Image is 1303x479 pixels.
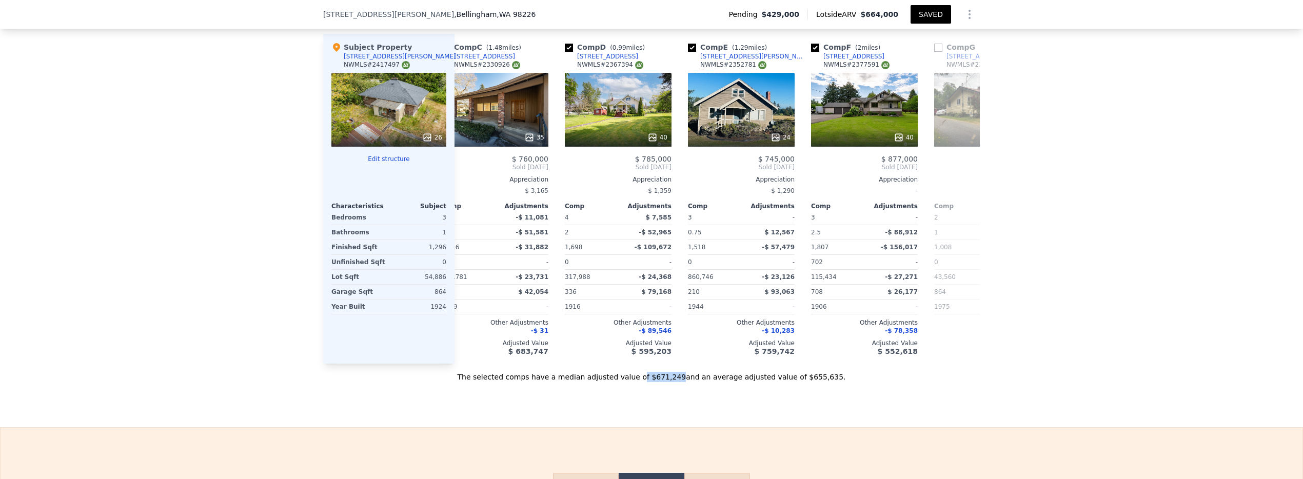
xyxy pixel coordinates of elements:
span: -$ 23,731 [516,273,548,281]
span: $ 552,618 [878,347,918,355]
span: $ 12,567 [764,229,795,236]
div: Unfinished Sqft [331,255,387,269]
div: Adjustments [618,202,672,210]
div: Lot Sqft [331,270,387,284]
div: Other Adjustments [934,318,1041,327]
div: - [620,255,672,269]
span: 336 [565,288,577,295]
div: Appreciation [565,175,672,184]
span: 4 [565,214,569,221]
span: $ 760,000 [512,155,548,163]
span: $ 745,000 [758,155,795,163]
a: [STREET_ADDRESS] [442,52,515,61]
span: -$ 24,368 [639,273,672,281]
span: 0 [688,258,692,266]
span: $ 683,747 [508,347,548,355]
div: Other Adjustments [442,318,548,327]
img: NWMLS Logo [758,61,766,69]
div: Comp [565,202,618,210]
div: Comp D [565,42,649,52]
span: 43,560 [934,273,956,281]
span: $ 759,742 [755,347,795,355]
div: NWMLS # 2417497 [344,61,410,69]
div: 2 [442,225,493,239]
div: - [866,210,918,225]
span: ( miles) [606,44,649,51]
span: Sold [DATE] [565,163,672,171]
div: - [866,255,918,269]
div: [STREET_ADDRESS] [946,52,1008,61]
div: Adjustments [741,202,795,210]
a: [STREET_ADDRESS] [934,52,1008,61]
span: -$ 31,882 [516,244,548,251]
span: 210 [688,288,700,295]
div: NWMLS # 2367394 [577,61,643,69]
span: Sold [DATE] [811,163,918,171]
span: -$ 156,017 [881,244,918,251]
div: Adjustments [495,202,548,210]
div: Comp C [442,42,525,52]
span: 0.99 [613,44,626,51]
span: $ 93,063 [764,288,795,295]
div: - [743,300,795,314]
span: $ 42,054 [518,288,548,295]
div: Other Adjustments [565,318,672,327]
div: Other Adjustments [811,318,918,327]
span: ( miles) [975,44,1018,51]
div: Other Adjustments [688,318,795,327]
img: NWMLS Logo [402,61,410,69]
button: SAVED [911,5,951,24]
span: -$ 10,283 [762,327,795,334]
span: 1.48 [488,44,502,51]
div: [STREET_ADDRESS] [577,52,638,61]
div: Finished Sqft [331,240,387,254]
div: Appreciation [811,175,918,184]
div: The selected comps have a median adjusted value of $671,249 and an average adjusted value of $655... [323,364,980,382]
div: Adjusted Value [811,339,918,347]
div: - [866,300,918,314]
div: 3 [391,210,446,225]
span: -$ 88,912 [885,229,918,236]
span: -$ 57,479 [762,244,795,251]
a: [STREET_ADDRESS] [565,52,638,61]
span: $ 877,000 [881,155,918,163]
span: -$ 51,581 [516,229,548,236]
div: [STREET_ADDRESS][PERSON_NAME] [700,52,807,61]
div: NWMLS # 2352781 [700,61,766,69]
span: ( miles) [482,44,525,51]
span: $429,000 [762,9,800,19]
span: 317,988 [565,273,590,281]
span: $664,000 [860,10,898,18]
button: Show Options [959,4,980,25]
img: NWMLS Logo [512,61,520,69]
div: Year Built [331,300,387,314]
span: 2 [934,214,938,221]
div: Adjusted Value [442,339,548,347]
div: Appreciation [442,175,548,184]
span: 1,807 [811,244,828,251]
div: Comp G [934,42,1018,52]
span: 2 [858,44,862,51]
div: 1944 [688,300,739,314]
span: 3 [811,214,815,221]
span: -$ 52,965 [639,229,672,236]
span: ( miles) [851,44,884,51]
div: - [934,184,1041,198]
span: $ 79,168 [641,288,672,295]
div: 24 [771,132,791,143]
div: [STREET_ADDRESS][PERSON_NAME] [344,52,456,61]
div: Comp [442,202,495,210]
div: [STREET_ADDRESS] [454,52,515,61]
a: [STREET_ADDRESS] [811,52,884,61]
div: Adjustments [864,202,918,210]
span: 1,008 [934,244,952,251]
div: Garage Sqft [331,285,387,299]
div: 1 [934,225,985,239]
div: 1916 [565,300,616,314]
div: Comp [811,202,864,210]
span: Sold [DATE] [442,163,548,171]
div: 35 [524,132,544,143]
span: 864 [934,288,946,295]
span: 1,698 [565,244,582,251]
div: NWMLS # 2330926 [454,61,520,69]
